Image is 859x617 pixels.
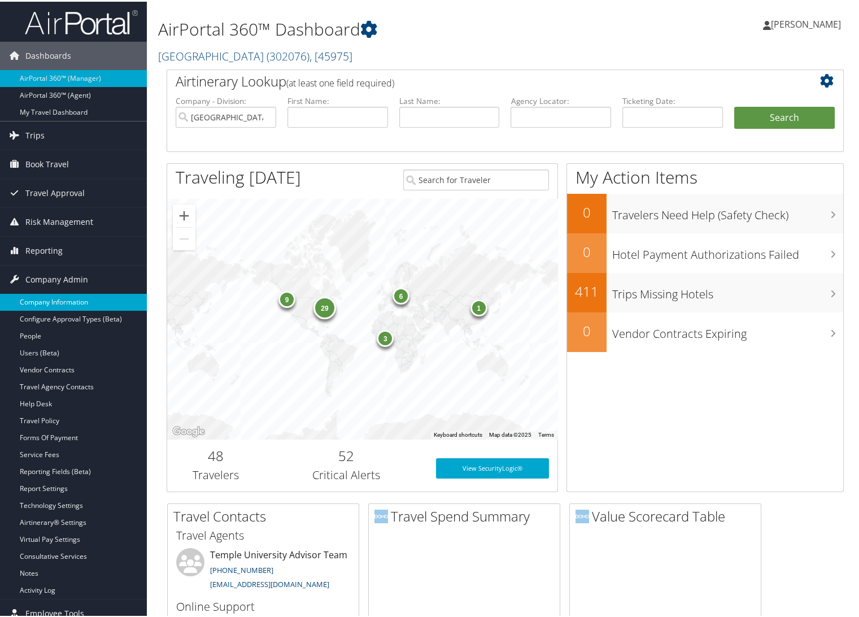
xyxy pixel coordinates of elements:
[273,445,419,464] h2: 52
[173,203,195,225] button: Zoom in
[771,16,841,29] span: [PERSON_NAME]
[436,457,549,477] a: View SecurityLogic®
[612,200,843,221] h3: Travelers Need Help (Safety Check)
[210,563,273,573] a: [PHONE_NUMBER]
[403,168,549,189] input: Search for Traveler
[173,226,195,249] button: Zoom out
[567,271,843,311] a: 411Trips Missing Hotels
[399,94,500,105] label: Last Name:
[210,577,329,588] a: [EMAIL_ADDRESS][DOMAIN_NAME]
[170,423,207,437] img: Google
[612,279,843,301] h3: Trips Missing Hotels
[567,232,843,271] a: 0Hotel Payment Authorizations Failed
[25,264,88,292] span: Company Admin
[612,319,843,340] h3: Vendor Contracts Expiring
[575,505,761,524] h2: Value Scorecard Table
[374,505,560,524] h2: Travel Spend Summary
[176,94,276,105] label: Company - Division:
[25,206,93,234] span: Risk Management
[489,430,531,436] span: Map data ©2025
[176,70,778,89] h2: Airtinerary Lookup
[567,192,843,232] a: 0Travelers Need Help (Safety Check)
[25,7,138,34] img: airportal-logo.png
[567,320,607,339] h2: 0
[171,546,356,593] li: Temple University Advisor Team
[567,241,607,260] h2: 0
[622,94,723,105] label: Ticketing Date:
[170,423,207,437] a: Open this area in Google Maps (opens a new window)
[434,429,482,437] button: Keyboard shortcuts
[176,164,301,188] h1: Traveling [DATE]
[176,597,350,613] h3: Online Support
[567,311,843,350] a: 0Vendor Contracts Expiring
[538,430,554,436] a: Terms (opens in new tab)
[567,280,607,299] h2: 411
[25,235,63,263] span: Reporting
[25,177,85,206] span: Travel Approval
[567,201,607,220] h2: 0
[158,47,352,62] a: [GEOGRAPHIC_DATA]
[176,445,256,464] h2: 48
[173,505,359,524] h2: Travel Contacts
[176,466,256,481] h3: Travelers
[286,75,394,88] span: (at least one field required)
[612,240,843,261] h3: Hotel Payment Authorizations Failed
[25,40,71,68] span: Dashboards
[176,526,350,542] h3: Travel Agents
[734,105,835,128] button: Search
[511,94,611,105] label: Agency Locator:
[313,295,336,318] div: 29
[377,328,394,345] div: 3
[158,16,621,40] h1: AirPortal 360™ Dashboard
[575,508,589,522] img: domo-logo.png
[393,286,409,303] div: 6
[374,508,388,522] img: domo-logo.png
[763,6,852,40] a: [PERSON_NAME]
[567,164,843,188] h1: My Action Items
[25,149,69,177] span: Book Travel
[287,94,388,105] label: First Name:
[267,47,309,62] span: ( 302076 )
[470,297,487,314] div: 1
[25,120,45,148] span: Trips
[273,466,419,481] h3: Critical Alerts
[309,47,352,62] span: , [ 45975 ]
[278,289,295,306] div: 9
